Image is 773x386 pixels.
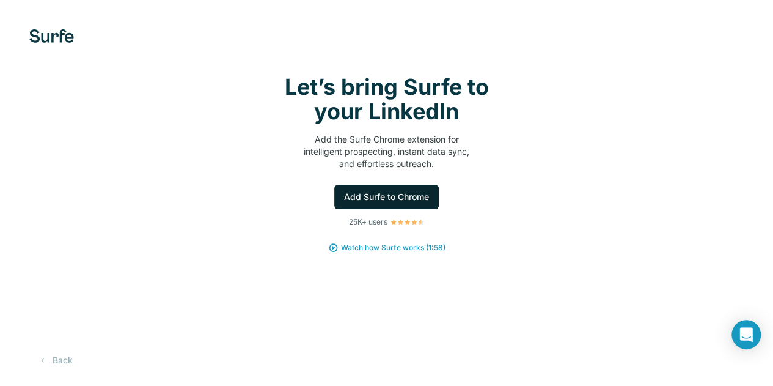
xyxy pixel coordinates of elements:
span: Add Surfe to Chrome [344,191,429,203]
h1: Let’s bring Surfe to your LinkedIn [265,75,509,124]
div: Open Intercom Messenger [731,320,761,349]
p: Add the Surfe Chrome extension for intelligent prospecting, instant data sync, and effortless out... [265,133,509,170]
button: Back [29,349,81,371]
button: Watch how Surfe works (1:58) [341,242,445,253]
img: Rating Stars [390,218,425,226]
img: Surfe's logo [29,29,74,43]
p: 25K+ users [349,217,387,228]
button: Add Surfe to Chrome [334,185,439,209]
